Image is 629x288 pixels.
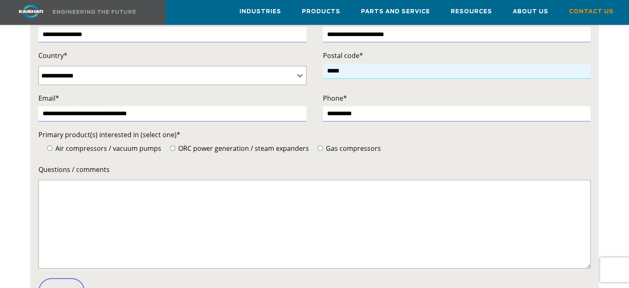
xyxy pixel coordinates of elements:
span: About Us [513,7,548,17]
label: Postal code* [323,50,591,61]
a: About Us [513,0,548,23]
label: Email* [38,92,306,104]
input: Air compressors / vacuum pumps [47,145,53,151]
span: Gas compressors [324,144,381,153]
a: Products [302,0,340,23]
span: Contact Us [569,7,614,17]
span: Industries [239,7,281,17]
input: ORC power generation / steam expanders [170,145,175,151]
span: Products [302,7,340,17]
input: Gas compressors [318,145,323,151]
a: Parts and Service [361,0,430,23]
a: Contact Us [569,0,614,23]
a: Industries [239,0,281,23]
span: Air compressors / vacuum pumps [54,144,161,153]
label: Country* [38,50,306,61]
span: Parts and Service [361,7,430,17]
img: Engineering the future [53,10,136,14]
span: ORC power generation / steam expanders [177,144,309,153]
span: Resources [451,7,492,17]
label: Phone* [323,92,591,104]
a: Resources [451,0,492,23]
label: Questions / comments [38,164,591,175]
